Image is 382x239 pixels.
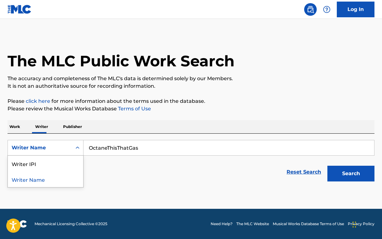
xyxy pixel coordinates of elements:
div: Writer Name [12,144,68,152]
p: Writer [33,120,50,133]
a: Log In [337,2,374,17]
iframe: Chat Widget [351,209,382,239]
p: It is not an authoritative source for recording information. [8,82,374,90]
div: Writer IPI [8,156,83,171]
a: Need Help? [211,221,233,227]
img: help [323,6,331,13]
a: Terms of Use [117,106,151,112]
span: Mechanical Licensing Collective © 2025 [35,221,107,227]
form: Search Form [8,140,374,185]
a: Privacy Policy [348,221,374,227]
a: click here [26,98,50,104]
p: Publisher [61,120,84,133]
a: Public Search [304,3,317,16]
p: Please for more information about the terms used in the database. [8,97,374,105]
div: Help [320,3,333,16]
p: Please review the Musical Works Database [8,105,374,113]
img: logo [8,220,27,228]
a: Reset Search [283,165,324,179]
button: Search [327,166,374,181]
a: The MLC Website [236,221,269,227]
div: Drag [352,215,356,234]
h1: The MLC Public Work Search [8,52,234,70]
img: MLC Logo [8,5,32,14]
p: Work [8,120,22,133]
div: Writer Name [8,171,83,187]
img: search [307,6,314,13]
p: The accuracy and completeness of The MLC's data is determined solely by our Members. [8,75,374,82]
a: Musical Works Database Terms of Use [273,221,344,227]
